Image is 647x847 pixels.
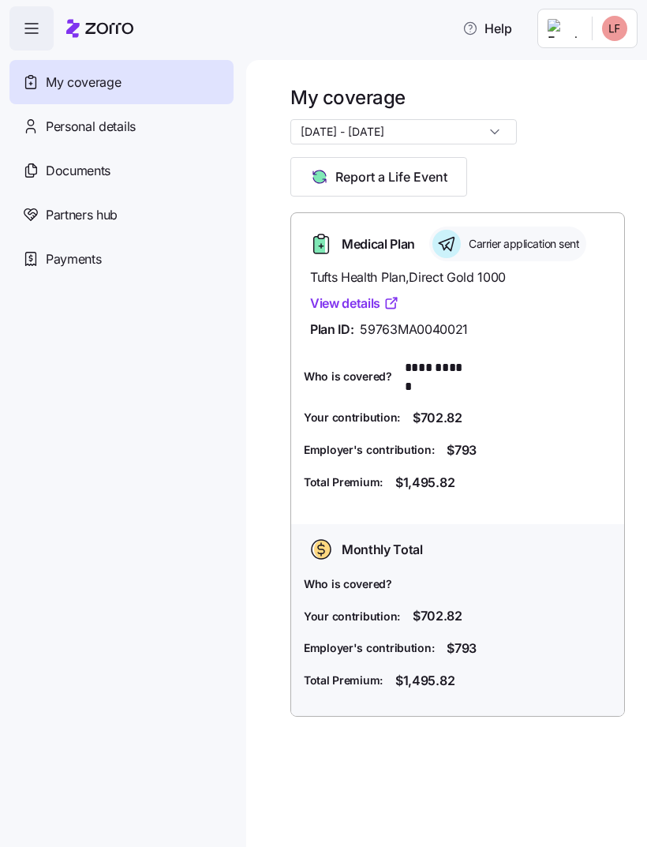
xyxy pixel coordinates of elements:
[342,234,415,254] span: Medical Plan
[413,408,462,428] span: $702.82
[290,157,467,197] button: Report a Life Event
[9,104,234,148] a: Personal details
[9,60,234,104] a: My coverage
[310,320,353,339] span: Plan ID:
[450,13,525,44] button: Help
[335,167,447,186] span: Report a Life Event
[360,320,468,339] span: 59763MA0040021
[304,369,392,384] span: Who is covered?
[447,639,477,658] span: $793
[46,117,136,137] span: Personal details
[46,205,118,225] span: Partners hub
[304,576,392,592] span: Who is covered?
[304,609,400,624] span: Your contribution:
[602,16,627,41] img: bb9624ff15ae536fe5da0a1d915c409a
[9,193,234,237] a: Partners hub
[413,606,462,626] span: $702.82
[395,671,454,691] span: $1,495.82
[548,19,579,38] img: Employer logo
[290,85,517,110] h1: My coverage
[462,19,512,38] span: Help
[464,236,579,252] span: Carrier application sent
[447,440,477,460] span: $793
[304,442,434,458] span: Employer's contribution:
[304,673,383,688] span: Total Premium:
[46,73,121,92] span: My coverage
[304,410,400,425] span: Your contribution:
[342,540,423,560] span: Monthly Total
[9,237,234,281] a: Payments
[46,249,101,269] span: Payments
[395,473,454,493] span: $1,495.82
[310,294,399,313] a: View details
[304,474,383,490] span: Total Premium:
[9,148,234,193] a: Documents
[46,161,110,181] span: Documents
[304,640,434,656] span: Employer's contribution:
[310,268,605,287] span: Tufts Health Plan , Direct Gold 1000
